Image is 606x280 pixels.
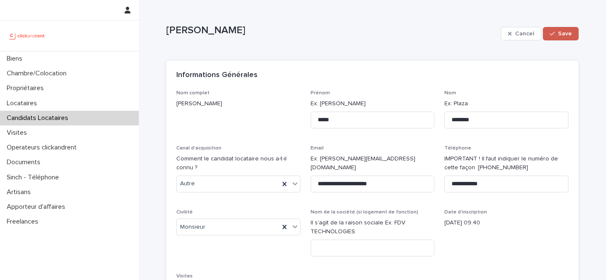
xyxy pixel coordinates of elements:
[176,274,193,279] span: Visites
[7,27,48,44] img: UCB0brd3T0yccxBKYDjQ
[3,203,72,211] p: Apporteur d'affaires
[3,114,75,122] p: Candidats Locataires
[176,146,221,151] span: Canal d'acquisition
[543,27,579,40] button: Save
[176,71,258,80] h2: Informations Générales
[3,158,47,166] p: Documents
[3,55,29,63] p: Biens
[311,99,435,108] p: Ex: [PERSON_NAME]
[3,99,44,107] p: Locataires
[478,165,528,171] ringoverc2c-84e06f14122c: Call with Ringover
[311,155,435,172] p: Ex: [PERSON_NAME][EMAIL_ADDRESS][DOMAIN_NAME]
[444,91,456,96] span: Nom
[180,179,195,188] span: Autre
[3,144,83,152] p: Operateurs clickandrent
[311,146,324,151] span: Email
[3,84,50,92] p: Propriétaires
[166,24,497,37] p: [PERSON_NAME]
[478,165,528,171] ringoverc2c-number-84e06f14122c: [PHONE_NUMBER]
[3,173,66,181] p: Sinch - Téléphone
[176,210,193,215] span: Civilité
[176,91,210,96] span: Nom complet
[3,129,34,137] p: Visites
[515,31,534,37] span: Cancel
[3,218,45,226] p: Freelances
[3,69,73,77] p: Chambre/Colocation
[176,99,300,108] p: [PERSON_NAME]
[176,155,300,172] p: Comment le candidat locataire nous a-t-il connu ?
[180,223,205,232] span: Monsieur
[444,210,487,215] span: Date d'inscription
[558,31,572,37] span: Save
[311,91,330,96] span: Prénom
[444,219,569,227] p: [DATE] 09:40
[3,188,37,196] p: Artisans
[444,146,471,151] span: Téléphone
[311,219,435,236] p: Il s'agit de la raison sociale Ex: FDV TECHNOLOGIES
[501,27,541,40] button: Cancel
[444,156,558,171] ringover-84e06f14122c: IMPORTANT ! Il faut indiquer le numéro de cette façon :
[444,99,569,108] p: Ex: Plaza
[311,210,418,215] span: Nom de la société (si logement de fonction)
